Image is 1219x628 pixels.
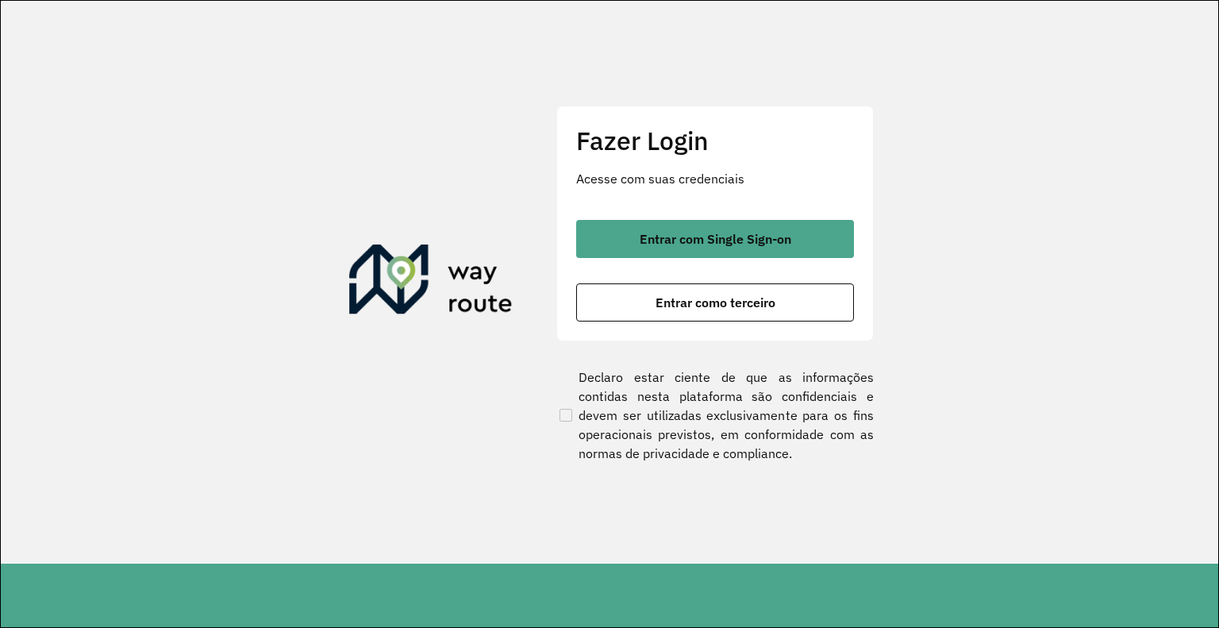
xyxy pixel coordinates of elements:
[576,125,854,156] h2: Fazer Login
[640,233,791,245] span: Entrar com Single Sign-on
[556,368,874,463] label: Declaro estar ciente de que as informações contidas nesta plataforma são confidenciais e devem se...
[576,220,854,258] button: button
[576,283,854,322] button: button
[656,296,775,309] span: Entrar como terceiro
[349,245,513,321] img: Roteirizador AmbevTech
[576,169,854,188] p: Acesse com suas credenciais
